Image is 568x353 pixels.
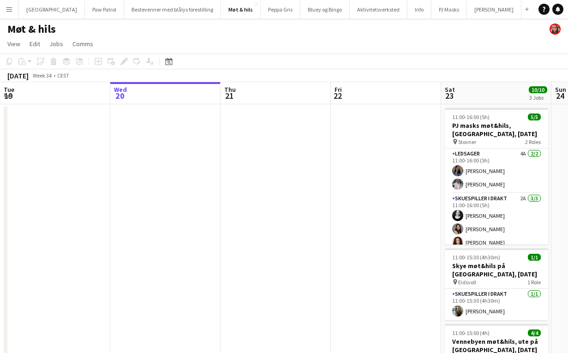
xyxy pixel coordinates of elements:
[19,0,85,18] button: [GEOGRAPHIC_DATA]
[7,40,20,48] span: View
[528,329,541,336] span: 4/4
[525,138,541,145] span: 2 Roles
[7,71,29,80] div: [DATE]
[431,0,467,18] button: PJ Masks
[26,38,44,50] a: Edit
[452,329,490,336] span: 11:00-15:00 (4h)
[458,279,476,286] span: Eidsvoll
[2,90,14,101] span: 19
[4,38,24,50] a: View
[554,90,566,101] span: 24
[223,90,236,101] span: 21
[46,38,67,50] a: Jobs
[85,0,124,18] button: Paw Patrol
[261,0,300,18] button: Peppa Gris
[528,254,541,261] span: 1/1
[443,90,455,101] span: 23
[527,279,541,286] span: 1 Role
[445,248,548,320] app-job-card: 11:00-15:30 (4h30m)1/1Skye møt&hils på [GEOGRAPHIC_DATA], [DATE] Eidsvoll1 RoleSkuespiller i drak...
[458,138,476,145] span: Stovner
[445,108,548,245] app-job-card: 11:00-16:00 (5h)5/5PJ masks møt&hils, [GEOGRAPHIC_DATA], [DATE] Stovner2 RolesLedsager4A2/211:00-...
[30,40,40,48] span: Edit
[445,121,548,138] h3: PJ masks møt&hils, [GEOGRAPHIC_DATA], [DATE]
[300,0,350,18] button: Bluey og Bingo
[335,85,342,94] span: Fri
[57,72,69,79] div: CEST
[550,24,561,35] app-user-avatar: Kamilla Skallerud
[445,85,455,94] span: Sat
[72,40,93,48] span: Comms
[452,254,500,261] span: 11:00-15:30 (4h30m)
[224,85,236,94] span: Thu
[113,90,127,101] span: 20
[445,262,548,278] h3: Skye møt&hils på [GEOGRAPHIC_DATA], [DATE]
[333,90,342,101] span: 22
[528,114,541,120] span: 5/5
[30,72,54,79] span: Week 34
[452,114,490,120] span: 11:00-16:00 (5h)
[7,22,56,36] h1: Møt & hils
[221,0,261,18] button: Møt & hils
[467,0,521,18] button: [PERSON_NAME]
[555,85,566,94] span: Sun
[529,94,547,101] div: 3 Jobs
[114,85,127,94] span: Wed
[445,289,548,320] app-card-role: Skuespiller i drakt1/111:00-15:30 (4h30m)[PERSON_NAME]
[407,0,431,18] button: Info
[124,0,221,18] button: Bestevenner med blålys forestilling
[49,40,63,48] span: Jobs
[529,86,547,93] span: 10/10
[69,38,97,50] a: Comms
[445,149,548,193] app-card-role: Ledsager4A2/211:00-16:00 (5h)[PERSON_NAME][PERSON_NAME]
[4,85,14,94] span: Tue
[350,0,407,18] button: Aktivitetsverksted
[445,193,548,251] app-card-role: Skuespiller i drakt2A3/311:00-16:00 (5h)[PERSON_NAME][PERSON_NAME][PERSON_NAME]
